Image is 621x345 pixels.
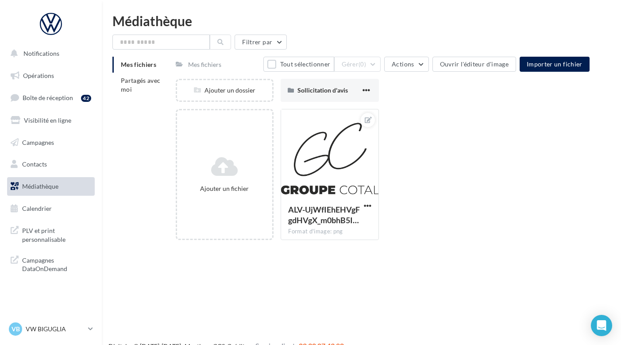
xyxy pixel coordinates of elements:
[5,177,96,196] a: Médiathèque
[22,138,54,146] span: Campagnes
[23,94,73,101] span: Boîte de réception
[297,86,348,94] span: Sollicitation d'avis
[235,35,287,50] button: Filtrer par
[22,254,91,273] span: Campagnes DataOnDemand
[5,133,96,152] a: Campagnes
[392,60,414,68] span: Actions
[22,160,47,168] span: Contacts
[432,57,516,72] button: Ouvrir l'éditeur d'image
[22,205,52,212] span: Calendrier
[520,57,590,72] button: Importer un fichier
[5,111,96,130] a: Visibilité en ligne
[22,182,58,190] span: Médiathèque
[26,325,85,333] p: VW BIGUGLIA
[112,14,610,27] div: Médiathèque
[177,86,273,95] div: Ajouter un dossier
[121,61,156,68] span: Mes fichiers
[359,61,366,68] span: (0)
[591,315,612,336] div: Open Intercom Messenger
[5,66,96,85] a: Opérations
[22,225,91,244] span: PLV et print personnalisable
[288,205,360,225] span: ALV-UjWfIEhEHVgFgdHVgX_m0bhB5IdSY-J9zEBVKNf0-cpfNbylzaub
[5,155,96,174] a: Contacts
[23,72,54,79] span: Opérations
[5,199,96,218] a: Calendrier
[288,228,371,236] div: Format d'image: png
[12,325,20,333] span: VB
[188,60,221,69] div: Mes fichiers
[23,50,59,57] span: Notifications
[527,60,582,68] span: Importer un fichier
[334,57,381,72] button: Gérer(0)
[263,57,334,72] button: Tout sélectionner
[5,44,93,63] button: Notifications
[24,116,71,124] span: Visibilité en ligne
[7,321,95,337] a: VB VW BIGUGLIA
[384,57,428,72] button: Actions
[81,95,91,102] div: 42
[5,251,96,277] a: Campagnes DataOnDemand
[121,77,161,93] span: Partagés avec moi
[181,184,269,193] div: Ajouter un fichier
[5,221,96,247] a: PLV et print personnalisable
[5,88,96,107] a: Boîte de réception42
